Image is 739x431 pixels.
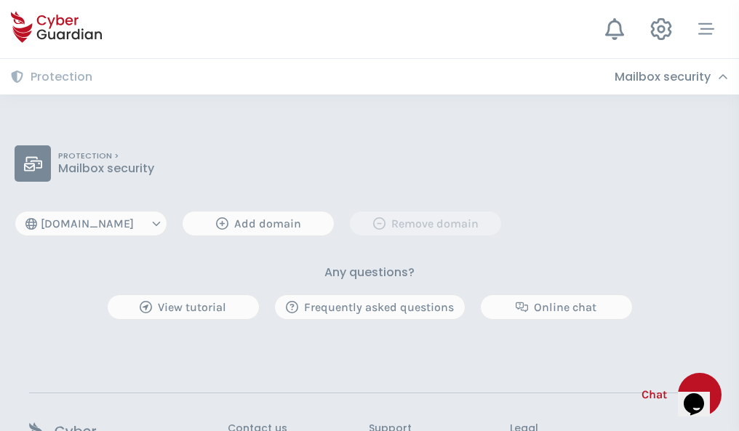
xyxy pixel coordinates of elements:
p: PROTECTION > [58,151,154,161]
div: Remove domain [361,215,490,233]
div: Online chat [492,299,621,316]
div: View tutorial [119,299,248,316]
button: View tutorial [107,294,260,320]
div: Add domain [193,215,323,233]
button: Online chat [480,294,633,320]
span: Chat [642,386,667,403]
h3: Mailbox security [615,70,711,84]
div: Frequently asked questions [286,299,454,316]
div: Mailbox security [615,70,728,84]
iframe: chat widget [678,373,724,416]
button: Remove domain [349,211,502,236]
h3: Any questions? [324,265,415,280]
h3: Protection [31,70,92,84]
button: Add domain [182,211,335,236]
p: Mailbox security [58,161,154,176]
button: Frequently asked questions [274,294,466,320]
